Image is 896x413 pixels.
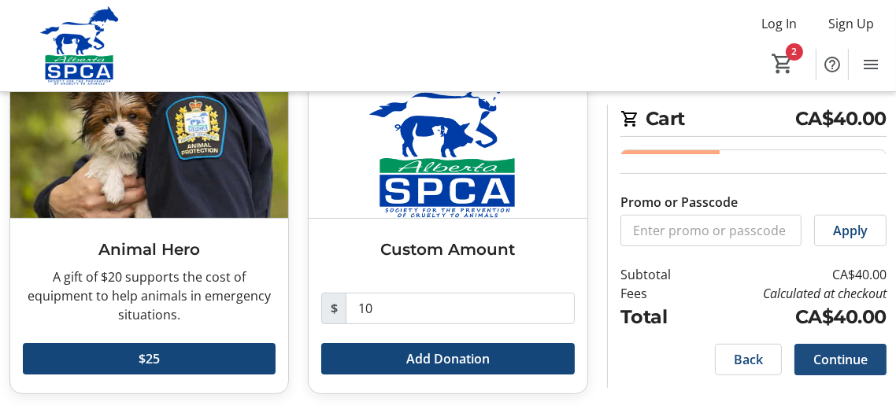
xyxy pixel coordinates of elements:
[833,221,868,240] span: Apply
[23,267,276,324] div: A gift of $20 supports the cost of equipment to help animals in emergency situations.
[406,349,490,368] span: Add Donation
[698,265,887,284] td: CA$40.00
[814,215,887,246] button: Apply
[720,150,886,326] div: Total Tickets: 2
[620,105,887,137] h2: Cart
[321,343,574,374] button: Add Donation
[139,349,160,368] span: $25
[828,14,874,33] span: Sign Up
[768,50,797,78] button: Cart
[813,350,868,369] span: Continue
[620,284,698,303] td: Fees
[620,215,802,246] input: Enter promo or passcode
[620,265,698,284] td: Subtotal
[698,303,887,331] td: CA$40.00
[855,49,887,80] button: Menu
[749,11,809,36] button: Log In
[761,14,797,33] span: Log In
[321,293,346,324] span: $
[715,344,782,375] button: Back
[734,350,763,369] span: Back
[9,6,150,85] img: Alberta SPCA's Logo
[346,293,574,324] input: Donation Amount
[698,284,887,303] td: Calculated at checkout
[309,61,587,218] img: Custom Amount
[816,11,887,36] button: Sign Up
[795,105,887,133] span: CA$40.00
[794,344,887,375] button: Continue
[816,49,848,80] button: Help
[10,61,288,218] img: Animal Hero
[620,303,698,331] td: Total
[620,193,738,212] label: Promo or Passcode
[321,238,574,261] h3: Custom Amount
[23,343,276,374] button: $25
[23,238,276,261] h3: Animal Hero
